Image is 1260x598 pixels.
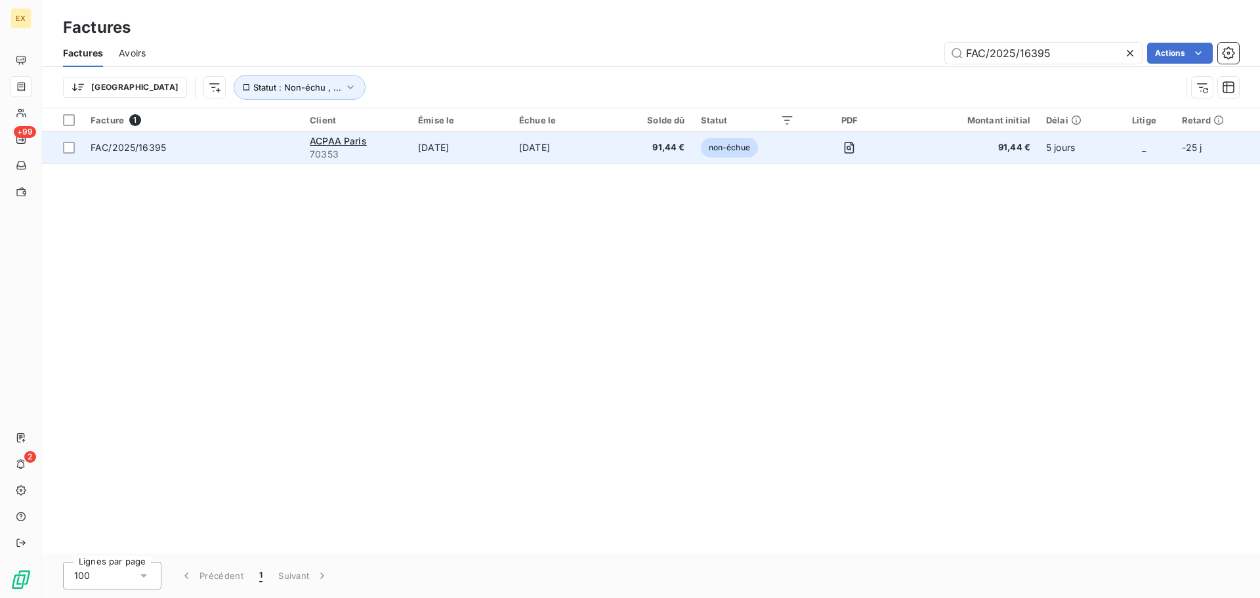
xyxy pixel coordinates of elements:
[119,47,146,60] span: Avoirs
[91,142,166,153] span: FAC/2025/16395
[63,77,187,98] button: [GEOGRAPHIC_DATA]
[701,138,758,158] span: non-échue
[519,115,605,125] div: Échue le
[621,141,684,154] span: 91,44 €
[172,562,251,589] button: Précédent
[74,569,90,582] span: 100
[1182,142,1202,153] span: -25 j
[10,569,31,590] img: Logo LeanPay
[259,569,262,582] span: 1
[511,132,613,163] td: [DATE]
[129,114,141,126] span: 1
[310,148,402,161] span: 70353
[310,115,402,125] div: Client
[1142,142,1146,153] span: _
[810,115,889,125] div: PDF
[91,115,124,125] span: Facture
[14,126,36,138] span: +99
[270,562,337,589] button: Suivant
[63,16,131,39] h3: Factures
[253,82,341,93] span: Statut : Non-échu , ...
[10,8,31,29] div: EX
[251,562,270,589] button: 1
[1046,115,1106,125] div: Délai
[1147,43,1213,64] button: Actions
[905,115,1030,125] div: Montant initial
[1122,115,1166,125] div: Litige
[418,115,503,125] div: Émise le
[945,43,1142,64] input: Rechercher
[701,115,794,125] div: Statut
[905,141,1030,154] span: 91,44 €
[310,135,367,146] span: ACPAA Paris
[621,115,684,125] div: Solde dû
[63,47,103,60] span: Factures
[410,132,511,163] td: [DATE]
[234,75,366,100] button: Statut : Non-échu , ...
[1182,115,1252,125] div: Retard
[1038,132,1114,163] td: 5 jours
[24,451,36,463] span: 2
